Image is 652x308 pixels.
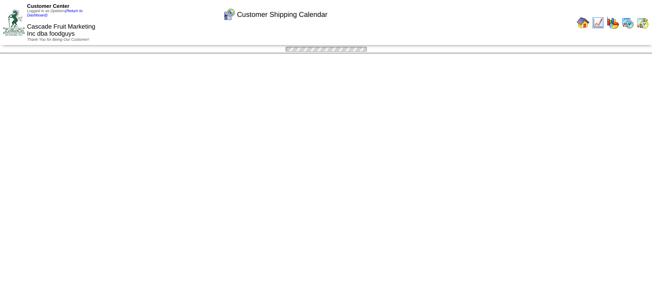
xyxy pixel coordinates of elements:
[27,3,69,9] span: Customer Center
[27,9,83,18] a: (Return to Dashboard)
[636,16,649,29] img: calendarinout.gif
[27,24,95,37] span: Cascade Fruit Marketing Inc dba foodguys
[607,16,619,29] img: graph.gif
[27,38,89,42] span: Thank You for Being Our Customer!
[577,16,589,29] img: home.gif
[237,11,327,19] span: Customer Shipping Calendar
[283,45,369,53] img: loading
[621,16,634,29] img: calendarprod.gif
[592,16,604,29] img: line_graph.gif
[27,9,83,18] span: Logged in as Dpieters
[223,8,235,21] img: calendarcustomer.gif
[3,9,25,36] img: ZoRoCo_Logo(Green%26Foil)%20jpg.webp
